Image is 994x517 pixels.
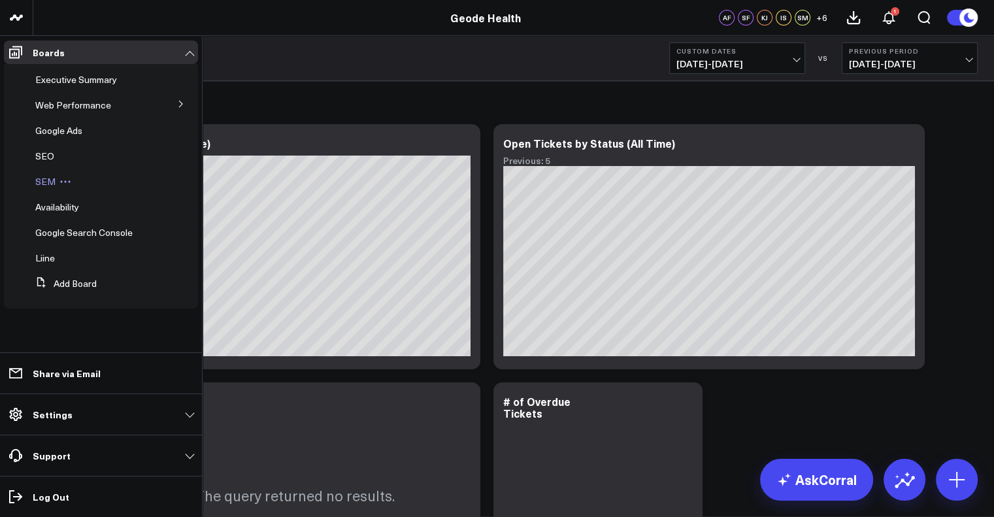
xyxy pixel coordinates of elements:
a: SEM [35,176,56,187]
p: Share via Email [33,368,101,378]
a: SEO [35,151,54,161]
div: IS [776,10,791,25]
div: AF [719,10,735,25]
a: Google Search Console [35,227,133,238]
p: So sorry. The query returned no results. [135,486,395,505]
span: SEM [35,175,56,188]
div: VS [812,54,835,62]
span: SEO [35,150,54,162]
span: [DATE] - [DATE] [849,59,970,69]
a: AskCorral [760,459,873,501]
a: Liine [35,253,55,263]
span: Google Ads [35,124,82,137]
button: Previous Period[DATE]-[DATE] [842,42,978,74]
span: + 6 [816,13,827,22]
a: Executive Summary [35,75,117,85]
button: +6 [814,10,829,25]
div: SM [795,10,810,25]
p: Support [33,450,71,461]
a: Google Ads [35,125,82,136]
a: Geode Health [450,10,521,25]
span: Availability [35,201,79,213]
div: Open Tickets by Status (All Time) [503,136,675,150]
span: Executive Summary [35,73,117,86]
span: [DATE] - [DATE] [676,59,798,69]
button: Add Board [30,272,97,295]
b: Previous Period [849,47,970,55]
span: Web Performance [35,99,111,111]
p: Log Out [33,492,69,502]
button: Custom Dates[DATE]-[DATE] [669,42,805,74]
p: Settings [33,409,73,420]
div: Previous: 5 [503,156,915,166]
div: 1 [891,7,899,16]
span: Liine [35,252,55,264]
div: # of Overdue Tickets [503,394,571,420]
p: Boards [33,47,65,58]
a: Availability [35,202,79,212]
b: Custom Dates [676,47,798,55]
a: Log Out [4,485,198,509]
div: SF [738,10,754,25]
span: Google Search Console [35,226,133,239]
div: KJ [757,10,772,25]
